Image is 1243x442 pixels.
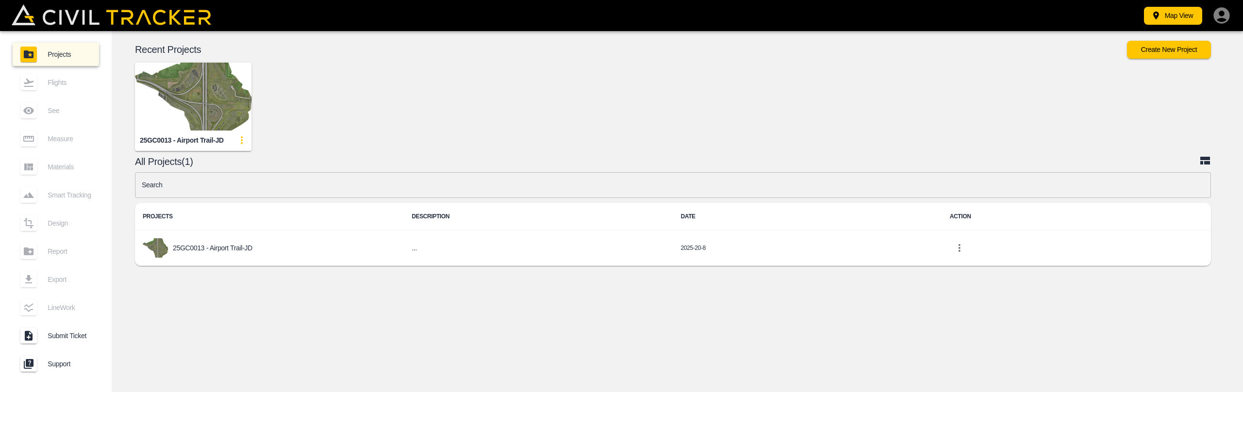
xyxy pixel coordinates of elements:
[13,352,99,376] a: Support
[13,324,99,347] a: Submit Ticket
[135,203,1211,266] table: project-list-table
[135,46,1127,53] p: Recent Projects
[412,242,665,254] h6: ...
[48,360,91,368] span: Support
[143,238,168,258] img: project-image
[48,332,91,340] span: Submit Ticket
[12,4,211,25] img: Civil Tracker
[140,136,224,145] div: 25GC0013 - Airport Trail-JD
[48,50,91,58] span: Projects
[135,158,1199,165] p: All Projects(1)
[1127,41,1211,59] button: Create New Project
[173,244,252,252] p: 25GC0013 - Airport Trail-JD
[673,230,942,266] td: 2025-20-8
[232,131,252,150] button: update-card-details
[942,203,1211,230] th: ACTION
[673,203,942,230] th: DATE
[404,203,673,230] th: DESCRIPTION
[13,43,99,66] a: Projects
[135,63,252,131] img: 25GC0013 - Airport Trail-JD
[135,203,404,230] th: PROJECTS
[1144,7,1202,25] button: Map View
